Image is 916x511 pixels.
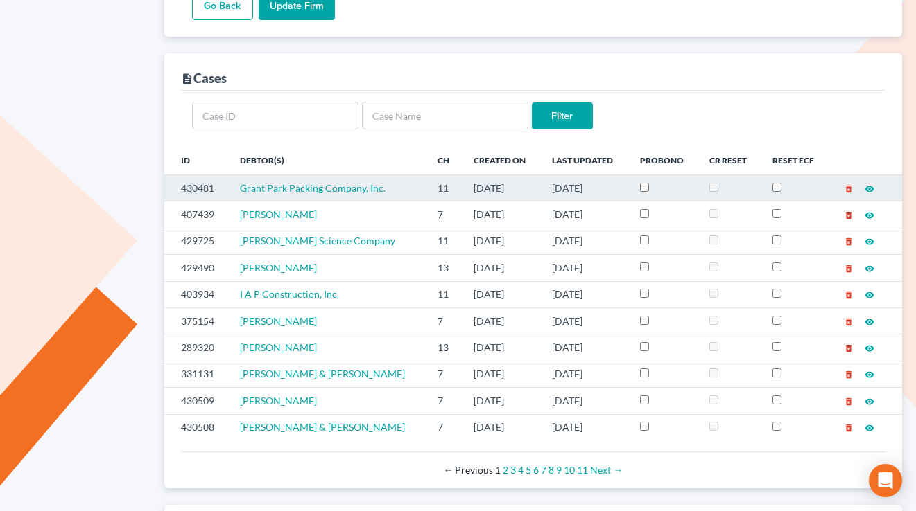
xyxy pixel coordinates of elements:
span: Previous page [443,464,493,476]
i: delete_forever [844,343,854,353]
i: delete_forever [844,423,854,433]
td: 331131 [164,361,229,387]
td: [DATE] [541,414,629,440]
a: [PERSON_NAME] Science Company [240,235,395,246]
th: Reset ECF [761,147,829,174]
input: Case Name [362,102,528,129]
i: visibility [865,397,874,406]
a: delete_forever [844,315,854,327]
td: [DATE] [541,307,629,334]
td: [DATE] [541,361,629,387]
a: Page 3 [510,464,516,476]
a: Page 2 [503,464,508,476]
td: [DATE] [463,307,541,334]
i: delete_forever [844,210,854,220]
td: [DATE] [541,228,629,254]
a: visibility [865,395,874,406]
td: [DATE] [463,414,541,440]
i: visibility [865,370,874,379]
a: Next page [590,464,623,476]
th: ProBono [629,147,698,174]
a: visibility [865,262,874,274]
a: delete_forever [844,368,854,379]
td: 403934 [164,281,229,307]
a: Page 4 [518,464,524,476]
td: 7 [426,307,463,334]
a: visibility [865,208,874,220]
td: 429725 [164,228,229,254]
i: visibility [865,237,874,246]
a: delete_forever [844,421,854,433]
a: [PERSON_NAME] & [PERSON_NAME] [240,368,405,379]
td: [DATE] [463,174,541,201]
td: 7 [426,201,463,228]
a: Page 6 [533,464,539,476]
td: 11 [426,281,463,307]
a: delete_forever [844,262,854,274]
td: [DATE] [541,281,629,307]
a: [PERSON_NAME] [240,262,317,274]
span: [PERSON_NAME] [240,341,317,353]
a: I A P Construction, Inc. [240,288,339,300]
i: delete_forever [844,237,854,246]
em: Page 1 [495,464,501,476]
a: visibility [865,368,874,379]
td: 13 [426,255,463,281]
i: visibility [865,210,874,220]
a: [PERSON_NAME] [240,315,317,327]
a: delete_forever [844,235,854,246]
td: 430509 [164,388,229,414]
td: [DATE] [463,388,541,414]
span: Grant Park Packing Company, Inc. [240,182,386,194]
td: 289320 [164,334,229,361]
td: 407439 [164,201,229,228]
th: Last Updated [541,147,629,174]
a: visibility [865,182,874,194]
td: 430508 [164,414,229,440]
th: CR Reset [698,147,761,174]
input: Case ID [192,102,358,129]
th: Created On [463,147,541,174]
a: delete_forever [844,341,854,353]
i: visibility [865,290,874,300]
td: 11 [426,174,463,201]
a: Page 10 [564,464,575,476]
td: [DATE] [541,334,629,361]
td: [DATE] [541,201,629,228]
td: [DATE] [463,334,541,361]
i: description [181,73,193,85]
th: ID [164,147,229,174]
a: [PERSON_NAME] [240,395,317,406]
a: [PERSON_NAME] & [PERSON_NAME] [240,421,405,433]
td: [DATE] [463,201,541,228]
div: Open Intercom Messenger [869,464,902,497]
a: delete_forever [844,288,854,300]
a: Page 9 [556,464,562,476]
a: Page 11 [577,464,588,476]
i: visibility [865,423,874,433]
i: delete_forever [844,184,854,194]
th: Debtor(s) [229,147,426,174]
i: visibility [865,264,874,274]
td: 7 [426,414,463,440]
div: Cases [181,70,227,87]
td: 430481 [164,174,229,201]
td: 13 [426,334,463,361]
td: 429490 [164,255,229,281]
a: [PERSON_NAME] [240,208,317,220]
a: visibility [865,421,874,433]
td: [DATE] [541,388,629,414]
a: delete_forever [844,395,854,406]
a: Page 7 [541,464,546,476]
a: delete_forever [844,182,854,194]
a: visibility [865,288,874,300]
td: [DATE] [463,255,541,281]
i: delete_forever [844,290,854,300]
td: [DATE] [541,255,629,281]
i: visibility [865,343,874,353]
